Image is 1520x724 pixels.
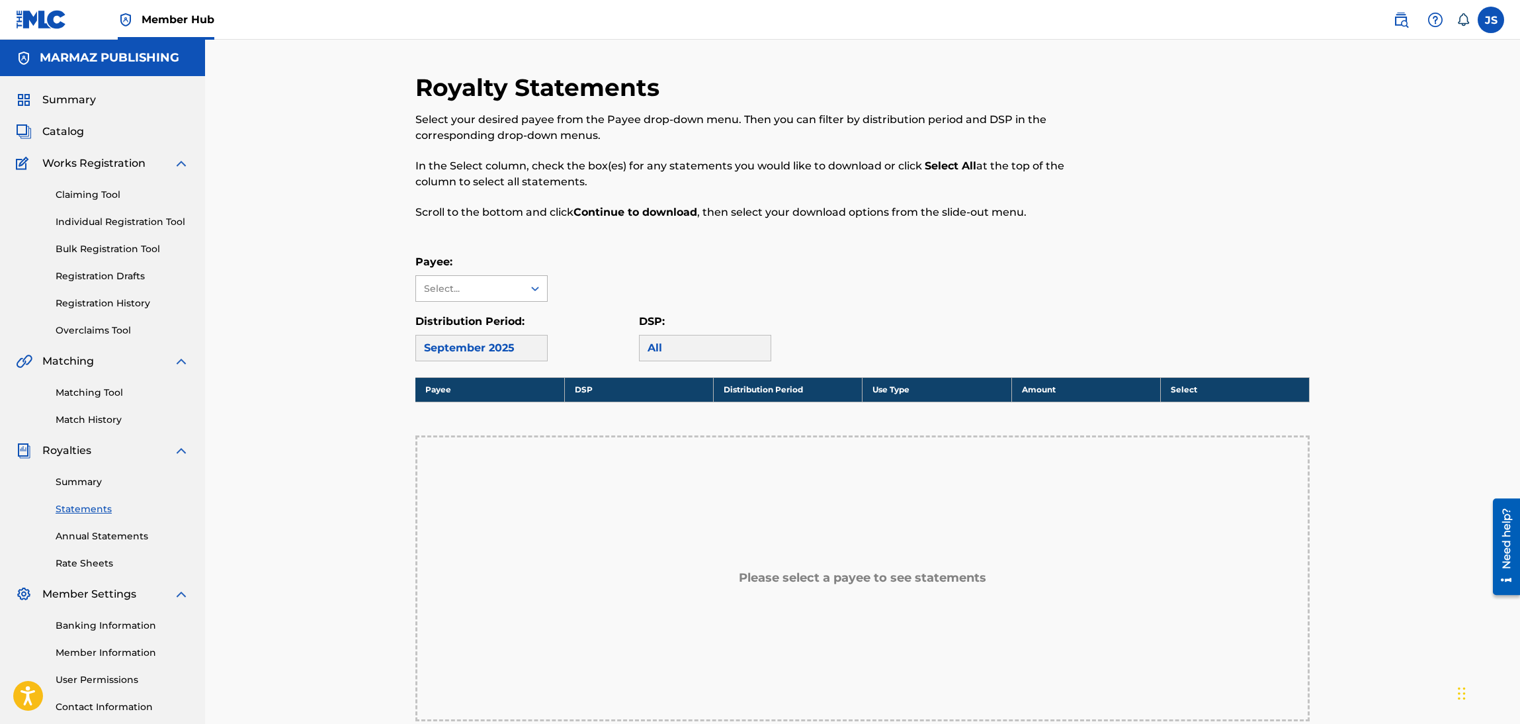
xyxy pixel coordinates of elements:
[415,158,1104,190] p: In the Select column, check the box(es) for any statements you would like to download or click at...
[40,50,179,66] h5: MARMAZ PUBLISHING
[1458,674,1466,713] div: Arrastrar
[118,12,134,28] img: Top Rightsholder
[56,324,189,338] a: Overclaims Tool
[173,586,189,602] img: expand
[16,443,32,459] img: Royalties
[16,10,67,29] img: MLC Logo
[56,700,189,714] a: Contact Information
[1388,7,1414,33] a: Public Search
[16,92,96,108] a: SummarySummary
[925,159,976,172] strong: Select All
[639,315,665,328] label: DSP:
[56,557,189,570] a: Rate Sheets
[56,413,189,427] a: Match History
[42,443,91,459] span: Royalties
[16,124,84,140] a: CatalogCatalog
[56,242,189,256] a: Bulk Registration Tool
[42,353,94,369] span: Matching
[173,156,189,171] img: expand
[56,529,189,543] a: Annual Statements
[56,502,189,516] a: Statements
[56,269,189,283] a: Registration Drafts
[56,386,189,400] a: Matching Tool
[16,156,33,171] img: Works Registration
[16,353,32,369] img: Matching
[56,296,189,310] a: Registration History
[42,586,136,602] span: Member Settings
[42,156,146,171] span: Works Registration
[1011,377,1160,402] th: Amount
[739,570,986,586] h5: Please select a payee to see statements
[56,215,189,229] a: Individual Registration Tool
[56,646,189,660] a: Member Information
[56,673,189,687] a: User Permissions
[1393,12,1409,28] img: search
[573,206,697,218] strong: Continue to download
[56,188,189,202] a: Claiming Tool
[1457,13,1470,26] div: Notifications
[56,619,189,633] a: Banking Information
[1422,7,1449,33] div: Help
[415,73,666,103] h2: Royalty Statements
[415,377,564,402] th: Payee
[714,377,863,402] th: Distribution Period
[1160,377,1309,402] th: Select
[415,204,1104,220] p: Scroll to the bottom and click , then select your download options from the slide-out menu.
[1483,494,1520,600] iframe: Resource Center
[16,50,32,66] img: Accounts
[173,443,189,459] img: expand
[173,353,189,369] img: expand
[415,315,525,328] label: Distribution Period:
[863,377,1011,402] th: Use Type
[1478,7,1504,33] div: User Menu
[42,124,84,140] span: Catalog
[56,475,189,489] a: Summary
[424,282,514,296] div: Select...
[142,12,214,27] span: Member Hub
[1454,660,1520,724] div: Widget de chat
[415,255,452,268] label: Payee:
[16,124,32,140] img: Catalog
[1454,660,1520,724] iframe: Chat Widget
[42,92,96,108] span: Summary
[1427,12,1443,28] img: help
[16,92,32,108] img: Summary
[16,586,32,602] img: Member Settings
[564,377,713,402] th: DSP
[415,112,1104,144] p: Select your desired payee from the Payee drop-down menu. Then you can filter by distribution peri...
